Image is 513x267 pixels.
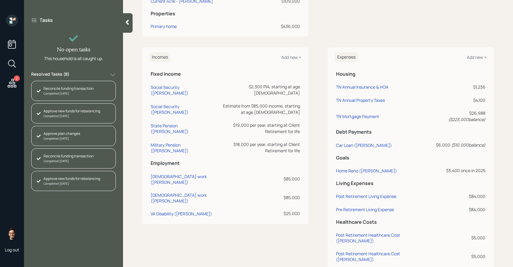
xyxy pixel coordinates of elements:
[433,97,485,103] div: $4,100
[43,176,100,181] div: Approve new funds for rebalancing
[218,194,300,201] div: $85,000
[433,110,485,123] div: $26,988
[336,207,394,212] div: Pre Retirement Living Expense
[433,206,485,213] div: $84,000
[151,142,216,153] div: Military Pension ([PERSON_NAME])
[151,104,216,115] div: Social Security ([PERSON_NAME])
[433,235,485,241] div: $5,000
[151,71,300,77] h5: Fixed Income
[336,71,485,77] h5: Housing
[467,54,487,60] div: Add new +
[43,181,100,186] div: Completed [DATE]
[218,210,300,217] div: $25,000
[433,84,485,90] div: $1,236
[336,114,379,119] div: TN Mortgage Payment
[31,71,69,78] label: Resolved Tasks ( 8 )
[43,136,80,141] div: Completed [DATE]
[151,11,300,17] h5: Properties
[151,84,216,96] div: Social Security ([PERSON_NAME])
[336,219,485,225] h5: Healthcare Costs
[151,192,216,204] div: [DEMOGRAPHIC_DATA] work ([PERSON_NAME])
[281,54,301,60] div: Add new +
[433,253,485,259] div: $5,000
[336,97,385,103] div: TN Annual Property Taxes
[44,55,103,62] div: This household is all caught up.
[151,160,300,166] h5: Employment
[43,114,100,118] div: Completed [DATE]
[43,159,94,163] div: Completed [DATE]
[336,142,392,148] div: Car Loan ([PERSON_NAME])
[218,176,300,182] div: $85,000
[151,123,216,134] div: State Pension ([PERSON_NAME])
[336,84,388,90] div: TN Annual Insurance & HOA
[218,122,300,135] div: $19,000 per year, starting at Client Retirement for life
[218,141,300,154] div: $18,000 per year, starting at Client Retirement for life
[335,52,358,62] h6: Expenses
[218,83,300,96] div: $2,300 PIA, starting at age [DEMOGRAPHIC_DATA]
[151,174,216,185] div: [DEMOGRAPHIC_DATA] work ([PERSON_NAME])
[149,52,170,62] h6: Incomes
[336,251,431,262] div: Post Retirement Healthcare Cost ([PERSON_NAME])
[14,75,20,81] div: 2
[40,17,53,23] label: Tasks
[451,142,485,148] i: ( $10,000 balance)
[336,168,397,174] div: Home Reno ([PERSON_NAME])
[433,193,485,199] div: $84,000
[336,232,431,244] div: Post Retirement Healthcare Cost ([PERSON_NAME])
[43,153,94,159] div: Reconcile funding transaction
[336,155,485,161] h5: Goals
[151,211,212,217] div: VA Disability ([PERSON_NAME])
[43,131,80,136] div: Approve plan changes
[5,247,19,253] div: Log out
[448,117,485,122] i: ( $223,000 balance)
[151,23,177,29] div: Primary home
[336,193,396,199] div: Post Retirement Living Expense
[6,228,18,240] img: sami-boghos-headshot.png
[43,91,94,96] div: Completed [DATE]
[336,129,485,135] h5: Debt Payments
[57,46,90,53] h4: No open tasks
[43,86,94,91] div: Reconcile funding transaction
[43,108,100,114] div: Approve new funds for rebalancing
[433,167,485,174] div: $3,400 once in 2025
[336,181,485,186] h5: Living Expenses
[433,142,485,148] div: $6,000
[218,103,300,115] div: Estimate from $85,000 income, starting at age [DEMOGRAPHIC_DATA]
[265,23,300,29] div: $436,000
